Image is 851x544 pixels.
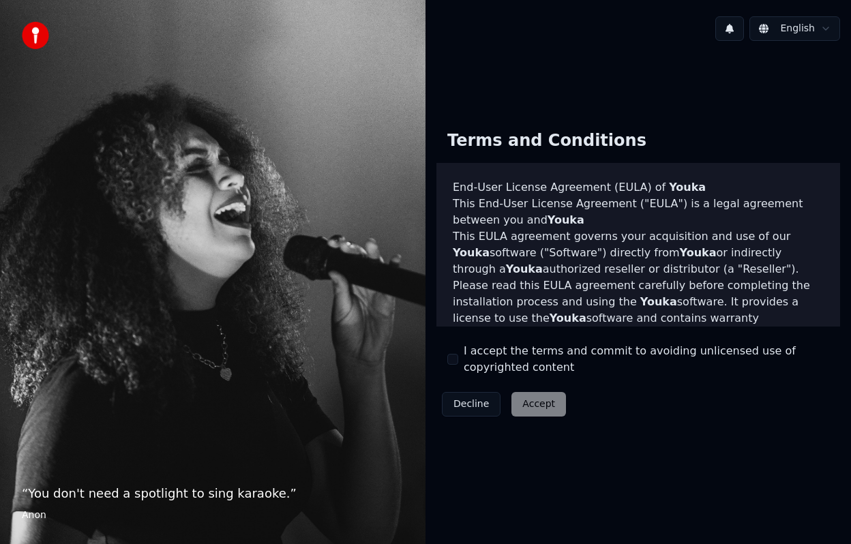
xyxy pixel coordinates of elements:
p: This End-User License Agreement ("EULA") is a legal agreement between you and [453,196,824,228]
footer: Anon [22,509,404,522]
p: “ You don't need a spotlight to sing karaoke. ” [22,484,404,503]
span: Youka [548,213,584,226]
p: Please read this EULA agreement carefully before completing the installation process and using th... [453,277,824,343]
span: Youka [640,295,677,308]
span: Youka [550,312,586,324]
h3: End-User License Agreement (EULA) of [453,179,824,196]
span: Youka [453,246,490,259]
span: Youka [669,181,706,194]
span: Youka [680,246,717,259]
span: Youka [506,262,543,275]
img: youka [22,22,49,49]
p: This EULA agreement governs your acquisition and use of our software ("Software") directly from o... [453,228,824,277]
button: Decline [442,392,501,417]
label: I accept the terms and commit to avoiding unlicensed use of copyrighted content [464,343,829,376]
div: Terms and Conditions [436,119,657,163]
